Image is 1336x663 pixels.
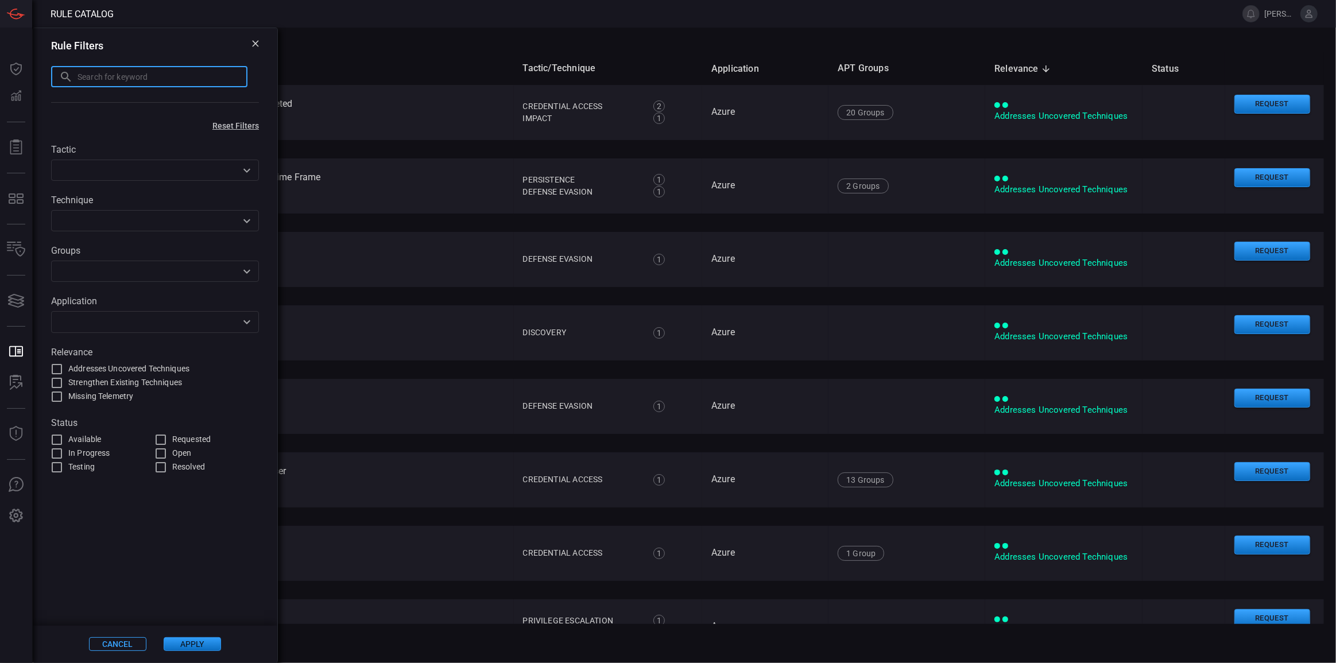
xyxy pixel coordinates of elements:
div: Defense Evasion [523,400,641,412]
div: 1 [653,113,665,124]
div: 1 [653,254,665,265]
button: Request [1234,462,1310,481]
button: Cards [2,287,30,315]
span: Rule Catalog [51,9,114,20]
button: Open [239,263,255,280]
button: Reset Filters [194,121,277,130]
span: Relevance [994,62,1054,76]
label: Technique [51,195,259,206]
div: Addresses Uncovered Techniques [994,404,1133,416]
td: Azure [702,232,828,287]
span: Missing Telemetry [68,390,133,402]
span: Application [711,62,774,76]
label: Groups [51,245,259,256]
button: Cancel [89,637,146,651]
div: Privilege Escalation [523,615,641,627]
span: Addresses Uncovered Techniques [68,363,189,375]
button: ALERT ANALYSIS [2,369,30,397]
div: 1 [653,327,665,339]
div: Defense Evasion [523,186,641,198]
div: Addresses Uncovered Techniques [994,478,1133,490]
div: 2 [653,100,665,112]
button: Request [1234,389,1310,408]
div: Addresses Uncovered Techniques [994,184,1133,196]
button: Request [1234,609,1310,628]
td: Azure [702,526,828,581]
div: Impact [523,113,641,125]
button: Request [1234,536,1310,555]
label: Application [51,296,259,307]
div: Addresses Uncovered Techniques [994,331,1133,343]
div: Addresses Uncovered Techniques [994,257,1133,269]
div: 1 [653,615,665,626]
div: 1 Group [838,546,884,561]
div: Defense Evasion [523,253,641,265]
label: Tactic [51,144,259,155]
label: Status [51,417,259,428]
div: Credential Access [523,474,641,486]
td: Azure [702,452,828,507]
button: Rule Catalog [2,338,30,366]
h3: Rule Filters [51,40,103,52]
td: Azure [702,599,828,654]
button: MITRE - Detection Posture [2,185,30,212]
button: Ask Us A Question [2,471,30,499]
button: Open [239,213,255,229]
div: 13 Groups [838,472,893,487]
div: 2 Groups [838,179,888,193]
td: Azure - ACR Policy Modification [46,599,514,654]
div: Discovery [523,327,641,339]
div: 20 Groups [838,105,893,120]
div: 1 [653,548,665,559]
button: Request [1234,242,1310,261]
span: Status [1152,62,1194,76]
td: Azure [702,305,828,360]
button: Request [1234,168,1310,187]
span: Requested [172,433,211,445]
td: Azure [702,85,828,140]
span: Strengthen Existing Techniques [68,377,182,389]
button: Dashboard [2,55,30,83]
button: Request [1234,315,1310,334]
div: 1 [653,401,665,412]
span: In Progress [68,447,110,459]
span: [PERSON_NAME].[PERSON_NAME] [1264,9,1296,18]
button: Request [1234,95,1310,114]
span: Testing [68,461,95,473]
button: Threat Intelligence [2,420,30,448]
td: Azure - ACR Configuration Data Enumeration [46,305,514,360]
label: Relevance [51,347,259,358]
th: Tactic/Technique [514,52,703,85]
span: Open [172,447,192,459]
td: Azure - ACR Credentials Accessed [46,526,514,581]
div: 1 [653,186,665,197]
span: Available [68,433,101,445]
div: 1 [653,174,665,185]
div: Credential Access [523,100,641,113]
td: Azure - Account Created And Deleted Within A Close Time Frame [46,158,514,214]
td: Azure - ACR Cache Rules Creation Or Modification [46,232,514,287]
td: Azure - ACR Credential Set Access By Unauthorized User [46,452,514,507]
button: Preferences [2,502,30,530]
td: Azure [702,158,828,214]
div: Persistence [523,174,641,186]
div: Credential Access [523,547,641,559]
th: APT Groups [828,52,985,85]
span: Resolved [172,461,205,473]
button: Reports [2,134,30,161]
button: Open [239,162,255,179]
td: Azure [702,379,828,434]
button: Inventory [2,236,30,263]
input: Search for keyword [78,66,247,87]
td: Azure - A Large number of Key Vaults Modified or Deleted [46,85,514,140]
div: Addresses Uncovered Techniques [994,551,1133,563]
td: Azure - ACR Creation Or Modification [46,379,514,434]
button: Detections [2,83,30,110]
button: Open [239,314,255,330]
button: Apply [164,637,221,651]
div: Addresses Uncovered Techniques [994,110,1133,122]
div: 1 [653,474,665,486]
